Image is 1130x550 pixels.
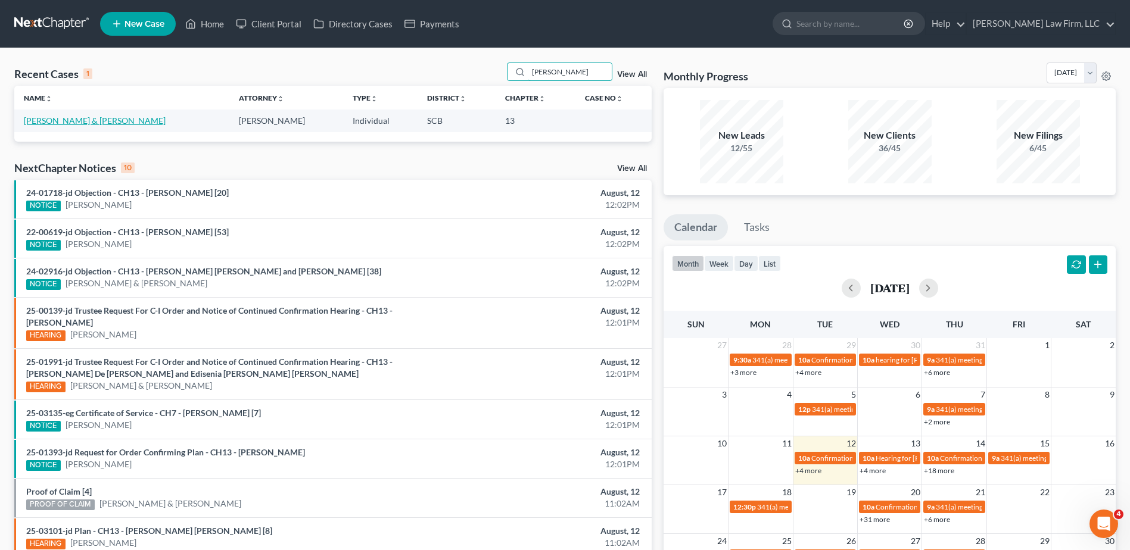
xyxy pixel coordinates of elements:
[66,458,132,470] a: [PERSON_NAME]
[795,466,821,475] a: +4 more
[860,515,890,524] a: +31 more
[66,419,132,431] a: [PERSON_NAME]
[786,387,793,402] span: 4
[443,317,640,329] div: 12:01PM
[716,338,728,352] span: 27
[1001,454,1116,462] span: 341(a) meeting for [PERSON_NAME]
[781,338,793,352] span: 28
[459,95,466,102] i: unfold_more
[70,329,136,340] a: [PERSON_NAME]
[664,69,748,83] h3: Monthly Progress
[664,214,728,240] a: Calendar
[975,485,986,499] span: 21
[733,355,751,364] span: 9:30a
[845,534,857,548] span: 26
[505,93,546,102] a: Chapterunfold_more
[443,498,640,510] div: 11:02AM
[26,227,229,237] a: 22-00619-jd Objection - CH13 - [PERSON_NAME] [53]
[1076,319,1091,329] span: Sat
[757,502,872,511] span: 341(a) meeting for [PERSON_NAME]
[936,355,994,364] span: 341(a) meeting for
[277,95,284,102] i: unfold_more
[443,187,640,199] div: August, 12
[616,95,623,102] i: unfold_more
[371,95,378,102] i: unfold_more
[704,255,734,271] button: week
[1013,319,1025,329] span: Fri
[910,436,922,451] span: 13
[936,502,1051,511] span: 341(a) meeting for [PERSON_NAME]
[66,238,132,250] a: [PERSON_NAME]
[812,405,927,414] span: 341(a) meeting for [PERSON_NAME]
[845,485,857,499] span: 19
[880,319,899,329] span: Wed
[716,485,728,499] span: 17
[940,454,1085,462] span: Confirmation Hearing for La [PERSON_NAME]
[716,534,728,548] span: 24
[443,265,640,277] div: August, 12
[863,355,874,364] span: 10a
[927,454,939,462] span: 10a
[26,279,61,290] div: NOTICE
[26,240,61,251] div: NOTICE
[848,142,932,154] div: 36/45
[997,142,1080,154] div: 6/45
[418,110,496,132] td: SCB
[443,419,640,431] div: 12:01PM
[399,13,465,35] a: Payments
[850,387,857,402] span: 5
[443,446,640,458] div: August, 12
[443,226,640,238] div: August, 12
[99,498,241,510] a: [PERSON_NAME] & [PERSON_NAME]
[26,460,61,471] div: NOTICE
[798,355,810,364] span: 10a
[811,355,948,364] span: Confirmation Hearing for [PERSON_NAME]
[997,129,1080,142] div: New Filings
[26,499,95,510] div: PROOF OF CLAIM
[124,20,164,29] span: New Case
[26,447,305,457] a: 25-01393-jd Request for Order Confirming Plan - CH13 - [PERSON_NAME]
[752,355,930,364] span: 341(a) meeting for [PERSON_NAME] & [PERSON_NAME]
[817,319,833,329] span: Tue
[975,338,986,352] span: 31
[687,319,705,329] span: Sun
[811,454,1011,462] span: Confirmation Hearing for [PERSON_NAME] & [PERSON_NAME]
[26,357,393,379] a: 25-01991-jd Trustee Request For C-I Order and Notice of Continued Confirmation Hearing - CH13 - [...
[66,277,207,289] a: [PERSON_NAME] & [PERSON_NAME]
[26,201,61,211] div: NOTICE
[924,515,950,524] a: +6 more
[343,110,418,132] td: Individual
[121,162,135,173] div: 10
[926,13,966,35] a: Help
[70,537,136,549] a: [PERSON_NAME]
[721,387,728,402] span: 3
[910,338,922,352] span: 30
[924,417,950,426] a: +2 more
[443,458,640,470] div: 12:01PM
[179,13,230,35] a: Home
[798,405,811,414] span: 12p
[914,387,922,402] span: 6
[730,368,757,377] a: +3 more
[229,110,343,132] td: [PERSON_NAME]
[443,407,640,419] div: August, 12
[239,93,284,102] a: Attorneyunfold_more
[1039,534,1051,548] span: 29
[1104,436,1116,451] span: 16
[927,405,935,414] span: 9a
[443,238,640,250] div: 12:02PM
[427,93,466,102] a: Districtunfold_more
[70,380,212,392] a: [PERSON_NAME] & [PERSON_NAME]
[26,421,61,432] div: NOTICE
[26,408,261,418] a: 25-03135-eg Certificate of Service - CH7 - [PERSON_NAME] [7]
[443,199,640,211] div: 12:02PM
[924,368,950,377] a: +6 more
[1104,534,1116,548] span: 30
[1044,387,1051,402] span: 8
[66,199,132,211] a: [PERSON_NAME]
[876,355,967,364] span: hearing for [PERSON_NAME]
[924,466,954,475] a: +18 more
[443,356,640,368] div: August, 12
[910,485,922,499] span: 20
[24,115,166,126] a: [PERSON_NAME] & [PERSON_NAME]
